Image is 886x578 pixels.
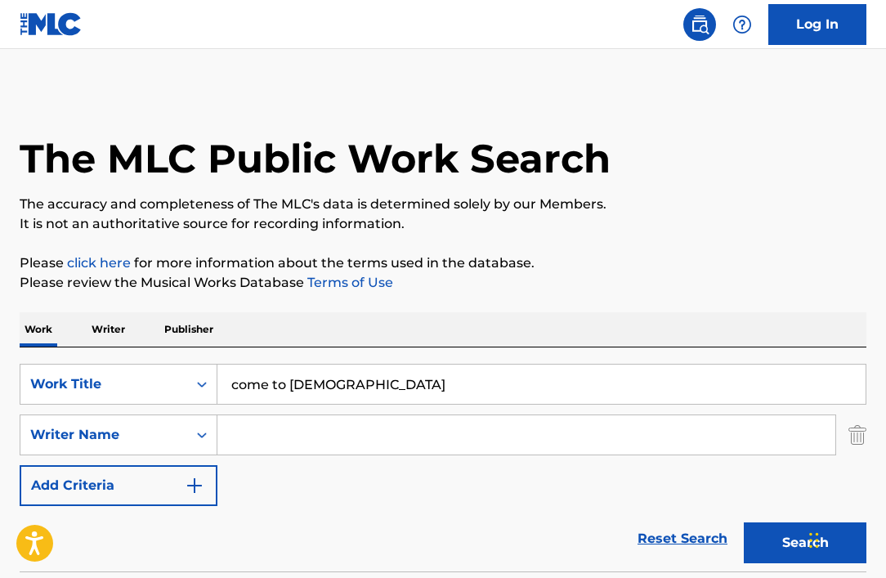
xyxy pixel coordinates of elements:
a: Reset Search [629,521,736,557]
p: The accuracy and completeness of The MLC's data is determined solely by our Members. [20,195,866,214]
img: 9d2ae6d4665cec9f34b9.svg [185,476,204,495]
div: Drag [809,516,819,565]
img: search [690,15,709,34]
p: Writer [87,312,130,347]
form: Search Form [20,364,866,571]
a: Log In [768,4,866,45]
a: Public Search [683,8,716,41]
p: Work [20,312,57,347]
img: Delete Criterion [848,414,866,455]
h1: The MLC Public Work Search [20,134,611,183]
div: Work Title [30,374,177,394]
div: Help [726,8,758,41]
a: click here [67,255,131,271]
p: Please review the Musical Works Database [20,273,866,293]
img: help [732,15,752,34]
img: MLC Logo [20,12,83,36]
iframe: Chat Widget [804,500,886,578]
p: Publisher [159,312,218,347]
button: Add Criteria [20,465,217,506]
a: Terms of Use [304,275,393,290]
div: Writer Name [30,425,177,445]
button: Search [744,522,866,563]
p: It is not an authoritative source for recording information. [20,214,866,234]
p: Please for more information about the terms used in the database. [20,253,866,273]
